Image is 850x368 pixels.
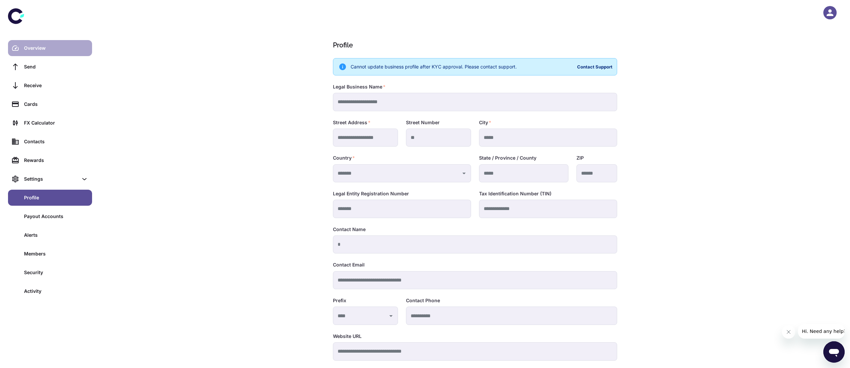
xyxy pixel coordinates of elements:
[479,155,536,161] label: State / Province / County
[8,152,92,168] a: Rewards
[576,155,584,161] label: ZIP
[8,283,92,299] a: Activity
[24,231,88,239] div: Alerts
[8,77,92,94] a: Receive
[8,264,92,281] a: Security
[24,194,88,201] div: Profile
[24,175,78,183] div: Settings
[333,155,355,161] label: Country
[333,190,409,197] label: Legal Entity Registration Number
[333,40,614,50] h1: Profile
[8,40,92,56] a: Overview
[24,157,88,164] div: Rewards
[8,96,92,112] a: Cards
[8,171,92,187] div: Settings
[24,119,88,127] div: FX Calculator
[24,101,88,108] div: Cards
[24,288,88,295] div: Activity
[406,119,440,126] label: Street Number
[479,190,551,197] label: Tax Identification Number (TIN)
[333,261,365,268] label: Contact Email
[479,119,491,126] label: City
[333,119,371,126] label: Street Address
[24,63,88,70] div: Send
[333,297,346,304] label: Prefix
[8,59,92,75] a: Send
[351,60,517,73] div: Cannot update business profile after KYC approval. Please contact support.
[8,115,92,131] a: FX Calculator
[8,190,92,206] a: Profile
[333,333,362,340] label: Website URL
[24,269,88,276] div: Security
[8,246,92,262] a: Members
[8,208,92,224] a: Payout Accounts
[8,134,92,150] a: Contacts
[8,227,92,243] a: Alerts
[24,213,88,220] div: Payout Accounts
[333,226,366,233] label: Contact Name
[575,62,614,72] button: Contact Support
[24,82,88,89] div: Receive
[4,5,48,10] span: Hi. Need any help?
[24,44,88,52] div: Overview
[406,297,440,304] label: Contact Phone
[24,138,88,145] div: Contacts
[24,250,88,257] div: Members
[782,325,795,339] iframe: Close message
[823,341,845,363] iframe: Button to launch messaging window
[798,324,845,339] iframe: Message from company
[333,83,386,90] label: Legal Business Name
